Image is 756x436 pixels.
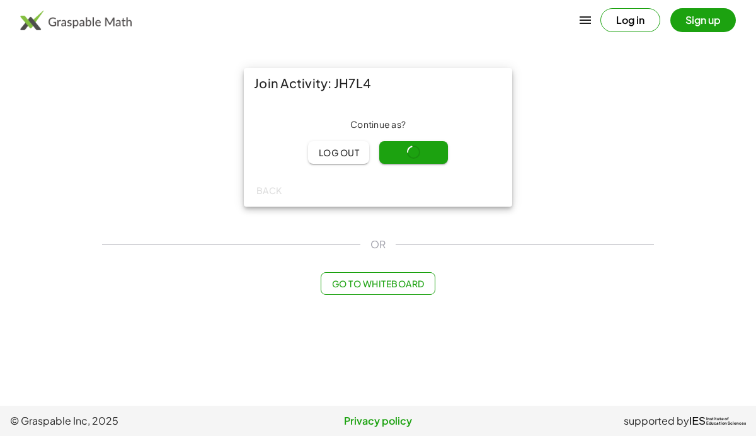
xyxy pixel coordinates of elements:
span: Institute of Education Sciences [706,417,746,426]
button: Go to Whiteboard [321,272,435,295]
button: Log out [308,141,369,164]
span: © Graspable Inc, 2025 [10,413,255,428]
a: Privacy policy [255,413,500,428]
div: Join Activity: JH7L4 [244,68,512,98]
span: Log out [318,147,359,158]
a: IESInstitute ofEducation Sciences [689,413,746,428]
span: Go to Whiteboard [331,278,424,289]
span: OR [370,237,386,252]
span: supported by [624,413,689,428]
button: Sign up [670,8,736,32]
button: Log in [600,8,660,32]
div: Continue as ? [254,118,502,131]
span: IES [689,415,706,427]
